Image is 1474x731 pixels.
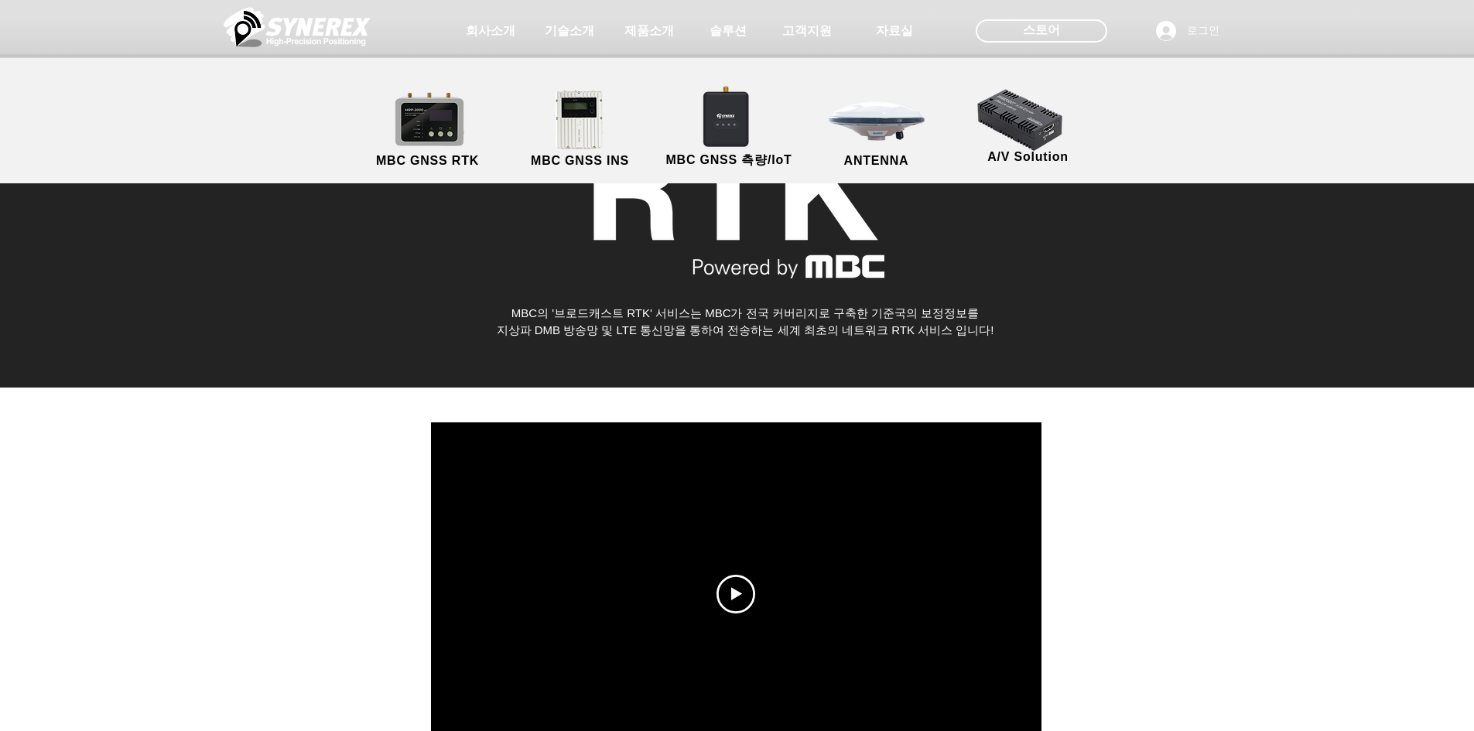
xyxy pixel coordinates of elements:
span: 로그인 [1182,23,1225,39]
span: 지상파 DMB 방송망 및 LTE 통신망을 통하여 전송하는 세계 최초의 네트워크 RTK 서비스 입니다! [497,323,994,336]
span: A/V Solution [987,150,1069,164]
span: MBC GNSS INS [531,154,629,168]
span: MBC의 '브로드캐스트 RTK' 서비스는 MBC가 전국 커버리지로 구축한 기준국의 보정정보를 [511,306,980,319]
span: MBC GNSS 측량/IoT [665,152,792,169]
a: ANTENNA [807,89,946,170]
span: 기술소개 [545,23,594,39]
a: MBC GNSS RTK [358,89,498,170]
iframe: Wix Chat [1188,244,1474,731]
div: 스토어 [976,19,1107,43]
span: 솔루션 [710,23,747,39]
span: 자료실 [876,23,913,39]
a: MBC GNSS 측량/IoT [654,89,805,170]
img: 씨너렉스_White_simbol_대지 1.png [224,4,371,50]
a: 고객지원 [768,15,846,46]
a: 회사소개 [452,15,529,46]
a: A/V Solution [959,85,1098,166]
span: 제품소개 [624,23,674,39]
img: MGI2000_front-removebg-preview (1).png [535,86,630,153]
img: SynRTK__.png [688,77,767,155]
a: 기술소개 [531,15,608,46]
span: 스토어 [1023,22,1060,39]
button: 로그인 [1145,16,1230,46]
a: 솔루션 [689,15,767,46]
a: MBC GNSS INS [511,89,650,170]
a: 자료실 [856,15,933,46]
span: 회사소개 [466,23,515,39]
span: ANTENNA [844,154,909,168]
a: 제품소개 [610,15,688,46]
button: Play video [716,575,755,613]
span: 고객지원 [782,23,832,39]
span: MBC GNSS RTK [376,154,479,168]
